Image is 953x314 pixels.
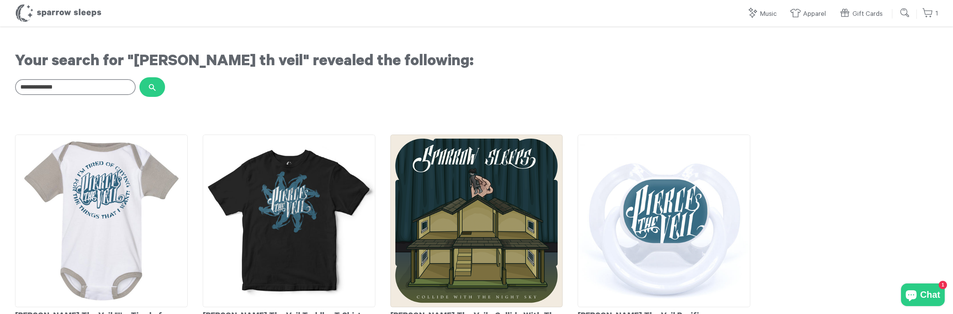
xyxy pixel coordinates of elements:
[790,6,830,22] a: Apparel
[15,53,938,72] h1: Your search for "[PERSON_NAME] th veil" revealed the following:
[899,283,947,308] inbox-online-store-chat: Shopify online store chat
[390,135,563,307] img: PierceTheVeil-CollideWiththeNightSky-Cover_grande.png
[747,6,780,22] a: Music
[203,135,375,307] img: PierceTheVeilToddlerT-shirt_grande.jpg
[839,6,886,22] a: Gift Cards
[578,135,750,307] img: PierceTheVeilPacifier_grande.jpg
[15,4,102,23] h1: Sparrow Sleeps
[15,135,188,307] img: PierceTheVeild-Onesie-I_mtiredofCrying_grande.jpg
[898,5,913,20] input: Submit
[922,6,938,22] a: 1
